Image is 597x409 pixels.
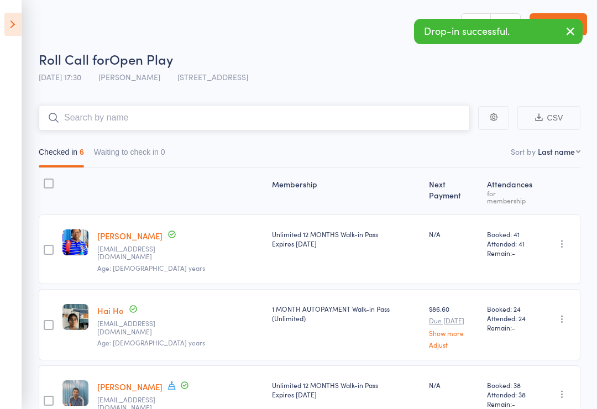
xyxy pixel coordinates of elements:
div: N/A [429,229,478,239]
span: Remain: [487,248,536,258]
span: Booked: 24 [487,304,536,313]
a: Adjust [429,341,478,348]
span: - [512,323,515,332]
div: Next Payment [425,173,483,209]
span: - [512,399,515,408]
span: Attended: 38 [487,390,536,399]
span: - [512,248,515,258]
span: Booked: 41 [487,229,536,239]
div: 0 [161,148,165,156]
input: Search by name [39,105,470,130]
div: Expires [DATE] [272,239,420,248]
span: Remain: [487,399,536,408]
span: Booked: 38 [487,380,536,390]
span: Attended: 41 [487,239,536,248]
span: Attended: 24 [487,313,536,323]
div: Unlimited 12 MONTHS Walk-in Pass [272,229,420,248]
span: Age: [DEMOGRAPHIC_DATA] years [97,263,205,272]
div: Atten­dances [483,173,540,209]
small: Venubreddy@gmail.com [97,245,169,261]
a: [PERSON_NAME] [97,381,163,392]
a: [PERSON_NAME] [97,230,163,242]
a: Exit roll call [530,13,587,35]
div: 1 MONTH AUTOPAYMENT Walk-in Pass (Unlimited) [272,304,420,323]
img: image1686707351.png [62,380,88,406]
span: Roll Call for [39,50,109,68]
div: $86.60 [429,304,478,348]
div: N/A [429,380,478,390]
span: [STREET_ADDRESS] [177,71,248,82]
span: Remain: [487,323,536,332]
small: Yenhai07092000@gmail.com [97,319,169,335]
button: Checked in6 [39,142,84,167]
div: Drop-in successful. [414,19,583,44]
button: CSV [517,106,580,130]
small: Due [DATE] [429,317,478,324]
div: Last name [538,146,575,157]
img: image1748298846.png [62,304,88,330]
span: Open Play [109,50,173,68]
span: [DATE] 17:30 [39,71,81,82]
div: Expires [DATE] [272,390,420,399]
span: Age: [DEMOGRAPHIC_DATA] years [97,338,205,347]
div: Unlimited 12 MONTHS Walk-in Pass [272,380,420,399]
div: 6 [80,148,84,156]
div: Membership [268,173,425,209]
a: Show more [429,329,478,337]
span: [PERSON_NAME] [98,71,160,82]
img: image1693066461.png [62,229,88,255]
div: for membership [487,190,536,204]
a: Hai Ho [97,305,124,316]
label: Sort by [511,146,536,157]
button: Waiting to check in0 [94,142,165,167]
